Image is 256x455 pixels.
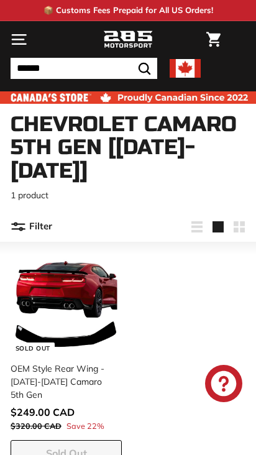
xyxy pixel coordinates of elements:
[103,29,153,50] img: Logo_285_Motorsport_areodynamics_components
[43,4,213,17] p: 📦 Customs Fees Prepaid for All US Orders!
[15,253,117,356] img: chevrolet camaro with spoiler
[11,189,245,202] p: 1 product
[11,248,122,440] a: Sold Out chevrolet camaro with spoiler OEM Style Rear Wing - [DATE]-[DATE] Camaro 5th Gen Save 22%
[11,212,52,242] button: Filter
[11,113,245,183] h1: Chevrolet Camaro 5th Gen [[DATE]-[DATE]]
[11,342,55,355] div: Sold Out
[66,420,104,432] span: Save 22%
[200,22,227,57] a: Cart
[11,362,114,402] div: OEM Style Rear Wing - [DATE]-[DATE] Camaro 5th Gen
[11,406,75,418] span: $249.00 CAD
[11,421,62,431] span: $320.00 CAD
[201,365,246,405] inbox-online-store-chat: Shopify online store chat
[11,58,157,79] input: Search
